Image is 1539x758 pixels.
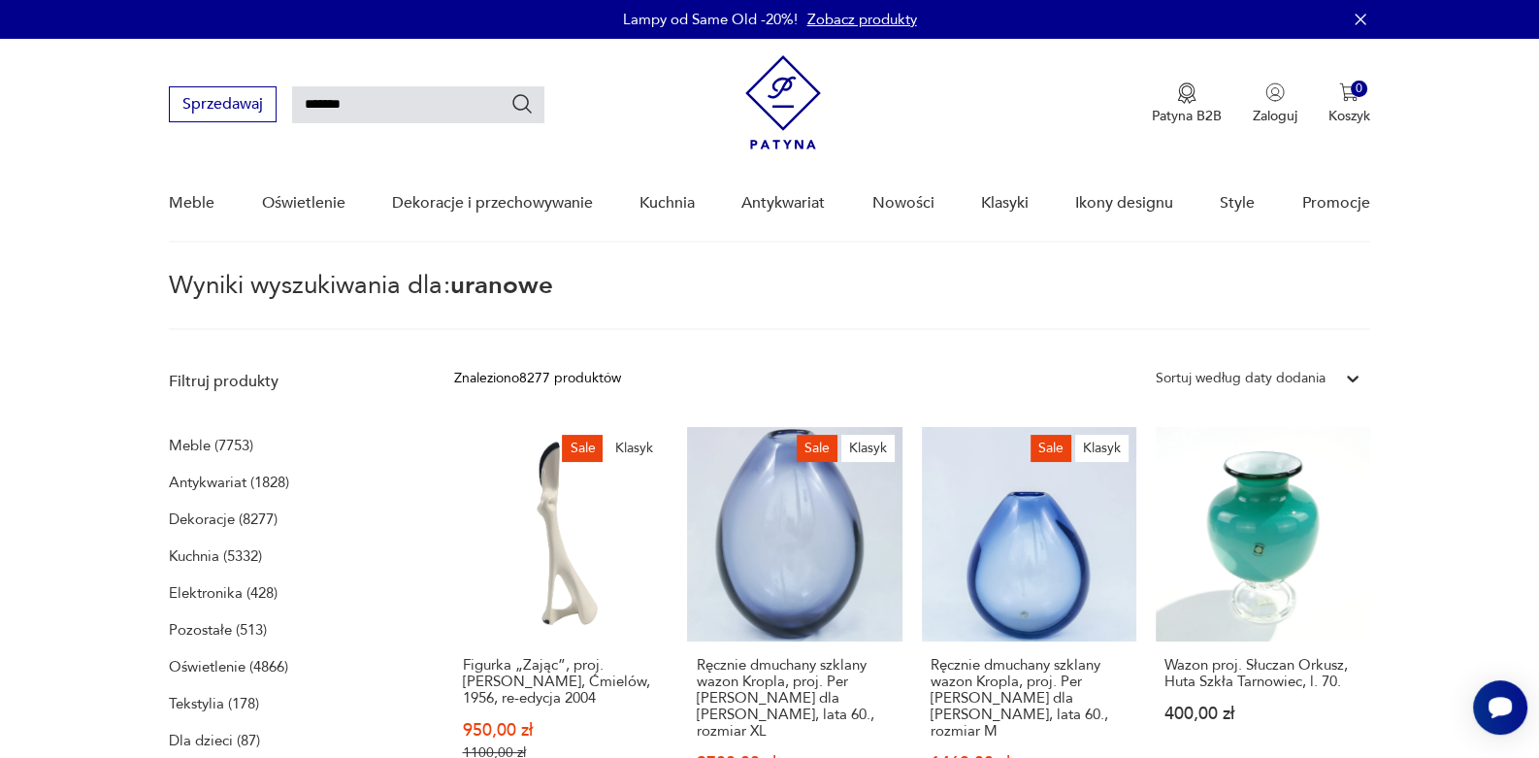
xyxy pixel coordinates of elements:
[745,55,821,149] img: Patyna - sklep z meblami i dekoracjami vintage
[1473,680,1527,735] iframe: Smartsupp widget button
[1328,82,1370,125] button: 0Koszyk
[262,166,345,241] a: Oświetlenie
[169,616,267,643] a: Pozostałe (513)
[931,657,1128,740] h3: Ręcznie dmuchany szklany wazon Kropla, proj. Per [PERSON_NAME] dla [PERSON_NAME], lata 60., rozmi...
[169,371,407,392] p: Filtruj produkty
[1164,706,1361,722] p: 400,00 zł
[1265,82,1285,102] img: Ikonka użytkownika
[1152,82,1222,125] a: Ikona medaluPatyna B2B
[1351,81,1367,97] div: 0
[169,469,289,496] a: Antykwariat (1828)
[169,543,262,570] a: Kuchnia (5332)
[453,368,620,389] div: Znaleziono 8277 produktów
[1152,107,1222,125] p: Patyna B2B
[169,432,253,459] a: Meble (7753)
[169,579,278,607] a: Elektronika (428)
[1177,82,1196,104] img: Ikona medalu
[169,653,288,680] a: Oświetlenie (4866)
[639,166,695,241] a: Kuchnia
[1301,166,1369,241] a: Promocje
[169,506,278,533] a: Dekoracje (8277)
[169,690,259,717] a: Tekstylia (178)
[1152,82,1222,125] button: Patyna B2B
[1253,107,1297,125] p: Zaloguj
[169,99,277,113] a: Sprzedawaj
[696,657,893,740] h3: Ręcznie dmuchany szklany wazon Kropla, proj. Per [PERSON_NAME] dla [PERSON_NAME], lata 60., rozmi...
[1328,107,1370,125] p: Koszyk
[623,10,798,29] p: Lampy od Same Old -20%!
[462,722,659,739] p: 950,00 zł
[169,86,277,122] button: Sprzedawaj
[449,268,552,303] span: uranowe
[169,166,214,241] a: Meble
[169,274,1369,330] p: Wyniki wyszukiwania dla:
[807,10,917,29] a: Zobacz produkty
[1164,657,1361,690] h3: Wazon proj. Słuczan Orkusz, Huta Szkła Tarnowiec, l. 70.
[392,166,593,241] a: Dekoracje i przechowywanie
[462,657,659,707] h3: Figurka „Zając”, proj. [PERSON_NAME], Ćmielów, 1956, re-edycja 2004
[169,727,260,754] a: Dla dzieci (87)
[1075,166,1173,241] a: Ikony designu
[1156,368,1326,389] div: Sortuj według daty dodania
[1253,82,1297,125] button: Zaloguj
[1220,166,1255,241] a: Style
[1339,82,1359,102] img: Ikona koszyka
[872,166,934,241] a: Nowości
[510,92,534,115] button: Szukaj
[741,166,825,241] a: Antykwariat
[981,166,1029,241] a: Klasyki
